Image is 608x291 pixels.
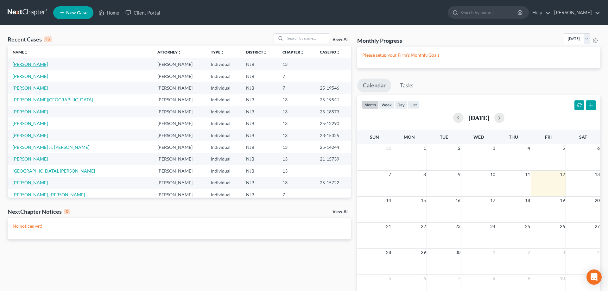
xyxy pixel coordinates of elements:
[315,130,351,141] td: 23-15325
[315,106,351,117] td: 25-18573
[420,197,427,204] span: 15
[527,275,531,282] span: 9
[594,171,600,178] span: 13
[152,117,206,129] td: [PERSON_NAME]
[206,70,241,82] td: Individual
[492,249,496,256] span: 1
[152,82,206,94] td: [PERSON_NAME]
[13,109,48,114] a: [PERSON_NAME]
[152,130,206,141] td: [PERSON_NAME]
[455,249,461,256] span: 30
[66,10,87,15] span: New Case
[457,275,461,282] span: 7
[241,70,278,82] td: NJB
[320,50,340,54] a: Case Nounfold_more
[277,130,315,141] td: 13
[490,171,496,178] span: 10
[13,180,48,185] a: [PERSON_NAME]
[152,189,206,200] td: [PERSON_NAME]
[206,58,241,70] td: Individual
[597,249,600,256] span: 4
[545,134,552,140] span: Fri
[492,144,496,152] span: 3
[277,106,315,117] td: 13
[241,153,278,165] td: NJB
[468,114,489,121] h2: [DATE]
[285,34,330,43] input: Search by name...
[529,7,550,18] a: Help
[385,249,392,256] span: 28
[277,117,315,129] td: 13
[241,141,278,153] td: NJB
[13,73,48,79] a: [PERSON_NAME]
[395,100,408,109] button: day
[408,100,420,109] button: list
[206,117,241,129] td: Individual
[64,209,70,214] div: 0
[524,223,531,230] span: 25
[206,106,241,117] td: Individual
[241,189,278,200] td: NJB
[336,51,340,54] i: unfold_more
[362,100,379,109] button: month
[524,197,531,204] span: 18
[315,177,351,189] td: 25-15722
[490,197,496,204] span: 17
[357,79,391,92] a: Calendar
[460,7,518,18] input: Search by name...
[379,100,395,109] button: week
[241,94,278,106] td: NJB
[152,153,206,165] td: [PERSON_NAME]
[315,94,351,106] td: 25-19541
[206,94,241,106] td: Individual
[457,144,461,152] span: 2
[357,37,402,44] h3: Monthly Progress
[457,171,461,178] span: 9
[206,165,241,177] td: Individual
[527,249,531,256] span: 2
[24,51,28,54] i: unfold_more
[122,7,163,18] a: Client Portal
[13,156,48,161] a: [PERSON_NAME]
[211,50,224,54] a: Typeunfold_more
[13,121,48,126] a: [PERSON_NAME]
[152,106,206,117] td: [PERSON_NAME]
[524,171,531,178] span: 11
[206,153,241,165] td: Individual
[420,249,427,256] span: 29
[562,144,566,152] span: 5
[8,35,52,43] div: Recent Cases
[594,223,600,230] span: 27
[152,58,206,70] td: [PERSON_NAME]
[206,177,241,189] td: Individual
[8,208,70,215] div: NextChapter Notices
[13,192,85,197] a: [PERSON_NAME], [PERSON_NAME]
[492,275,496,282] span: 8
[44,36,52,42] div: 15
[152,177,206,189] td: [PERSON_NAME]
[332,210,348,214] a: View All
[241,58,278,70] td: NJB
[509,134,518,140] span: Thu
[473,134,484,140] span: Wed
[370,134,379,140] span: Sun
[13,168,95,174] a: [GEOGRAPHIC_DATA], [PERSON_NAME]
[277,177,315,189] td: 13
[13,223,346,229] p: No notices yet!
[559,197,566,204] span: 19
[206,141,241,153] td: Individual
[420,223,427,230] span: 22
[13,144,89,150] a: [PERSON_NAME] Jr, [PERSON_NAME]
[423,275,427,282] span: 6
[594,197,600,204] span: 20
[490,223,496,230] span: 24
[277,94,315,106] td: 13
[423,171,427,178] span: 8
[13,61,48,67] a: [PERSON_NAME]
[13,50,28,54] a: Nameunfold_more
[586,269,602,285] div: Open Intercom Messenger
[579,134,587,140] span: Sat
[157,50,181,54] a: Attorneyunfold_more
[206,82,241,94] td: Individual
[315,153,351,165] td: 21-15739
